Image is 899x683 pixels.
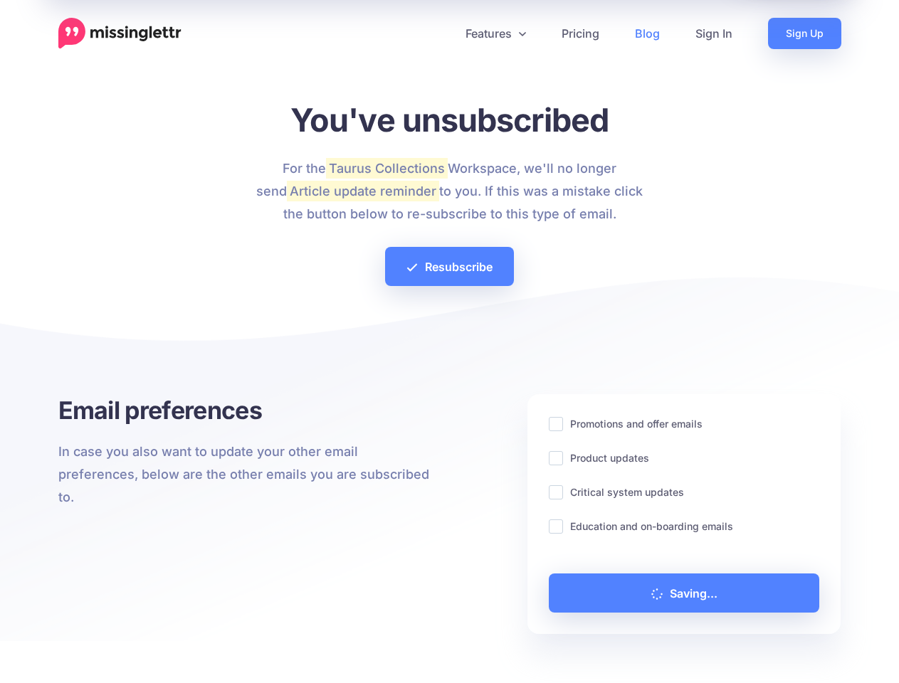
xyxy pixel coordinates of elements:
[248,157,651,226] p: For the Workspace, we'll no longer send to you. If this was a mistake click the button below to r...
[448,18,544,49] a: Features
[544,18,617,49] a: Pricing
[385,247,514,286] a: Resubscribe
[248,100,651,139] h1: You've unsubscribed
[287,181,438,201] mark: Article update reminder
[768,18,841,49] a: Sign Up
[570,450,649,466] label: Product updates
[58,440,439,509] p: In case you also want to update your other email preferences, below are the other emails you are ...
[617,18,678,49] a: Blog
[570,484,684,500] label: Critical system updates
[58,394,439,426] h3: Email preferences
[570,415,703,432] label: Promotions and offer emails
[326,158,447,178] mark: Taurus Collections
[570,518,733,534] label: Education and on-boarding emails
[678,18,750,49] a: Sign In
[549,573,820,613] a: Saving...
